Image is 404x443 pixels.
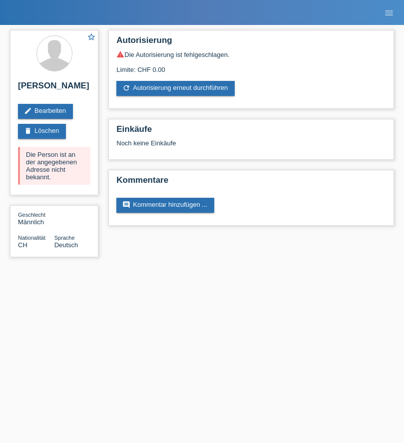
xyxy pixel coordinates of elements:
[379,9,399,15] a: menu
[87,32,96,43] a: star_border
[122,201,130,209] i: comment
[18,147,90,185] div: Die Person ist an der angegebenen Adresse nicht bekannt.
[18,81,90,96] h2: [PERSON_NAME]
[116,35,386,50] h2: Autorisierung
[122,84,130,92] i: refresh
[54,241,78,249] span: Deutsch
[116,58,386,73] div: Limite: CHF 0.00
[87,32,96,41] i: star_border
[116,50,386,58] div: Die Autorisierung ist fehlgeschlagen.
[116,124,386,139] h2: Einkäufe
[24,127,32,135] i: delete
[18,241,27,249] span: Schweiz
[116,81,235,96] a: refreshAutorisierung erneut durchführen
[18,124,66,139] a: deleteLöschen
[18,104,73,119] a: editBearbeiten
[24,107,32,115] i: edit
[18,211,54,226] div: Männlich
[54,235,75,241] span: Sprache
[116,198,214,213] a: commentKommentar hinzufügen ...
[18,212,45,218] span: Geschlecht
[116,139,386,154] div: Noch keine Einkäufe
[384,8,394,18] i: menu
[18,235,45,241] span: Nationalität
[116,175,386,190] h2: Kommentare
[116,50,124,58] i: warning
